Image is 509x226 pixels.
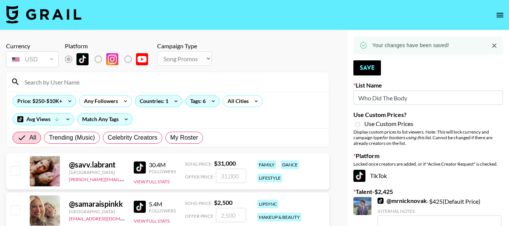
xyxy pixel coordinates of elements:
[65,42,154,50] div: Platform
[214,199,232,206] strong: $ 2,500
[13,114,74,125] div: Avg Views
[382,135,431,140] em: for bookers using this list
[185,213,214,219] span: Offer Price:
[20,76,324,88] input: Search by User Name
[69,169,125,175] div: [GEOGRAPHIC_DATA]
[8,53,57,66] div: USD
[353,170,365,182] img: TikTok
[136,53,148,65] img: YouTube
[353,129,503,146] div: Display custom prices to list viewers. Note: This will lock currency and campaign type . Cannot b...
[353,161,503,167] div: Locked once creators are added, or if "Active Creator Request" is checked.
[353,111,503,118] label: Use Custom Prices?
[69,209,125,214] div: [GEOGRAPHIC_DATA]
[157,42,212,50] div: Campaign Type
[134,218,170,224] button: View Full Stats
[185,161,212,167] span: Song Price:
[353,188,503,195] label: Talent - $ 2,425
[214,160,236,167] strong: $ 31,000
[257,213,301,221] div: makeup & beauty
[76,53,89,65] img: TikTok
[135,95,182,107] div: Countries: 1
[257,174,282,182] div: lifestyle
[134,201,146,213] img: TikTok
[353,170,503,182] div: TikTok
[353,81,503,89] label: List Name
[185,200,212,206] span: Song Price:
[170,133,198,142] span: My Roster
[29,133,36,142] span: All
[134,179,170,184] button: View Full Stats
[492,8,507,23] button: open drawer
[216,169,246,183] input: 31,000
[378,208,501,214] div: Internal Notes:
[106,53,118,65] img: Instagram
[49,133,95,142] span: Trending (Music)
[65,51,154,67] div: List locked to TikTok.
[13,95,76,107] div: Price: $250-$10K+
[378,198,384,204] img: TikTok
[353,60,381,75] button: Save
[149,161,176,169] div: 30.4M
[186,95,219,107] div: Tags: 6
[69,175,180,182] a: [PERSON_NAME][EMAIL_ADDRESS][DOMAIN_NAME]
[6,5,81,23] img: Grail Talent
[185,174,214,180] span: Offer Price:
[134,161,146,174] img: TikTok
[149,208,176,214] div: Followers
[372,38,449,52] div: Your changes have been saved!
[281,160,299,169] div: dance
[489,40,500,51] button: Close
[257,200,278,208] div: lipsync
[364,120,413,128] span: Use Custom Prices
[257,160,276,169] div: family
[6,50,59,69] div: Remove selected talent to change your currency
[78,114,132,125] div: Match Any Tags
[149,169,176,174] div: Followers
[353,152,503,160] label: Platform
[79,95,119,107] div: Any Followers
[108,133,157,142] span: Celebrity Creators
[69,199,125,209] div: @ samaraispinkk
[6,42,59,50] div: Currency
[378,197,427,204] a: @mrnicknovak
[149,200,176,208] div: 5.4M
[223,95,250,107] div: All Cities
[216,208,246,222] input: 2,500
[69,160,125,169] div: @ savv.labrant
[69,214,145,221] a: [EMAIL_ADDRESS][DOMAIN_NAME]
